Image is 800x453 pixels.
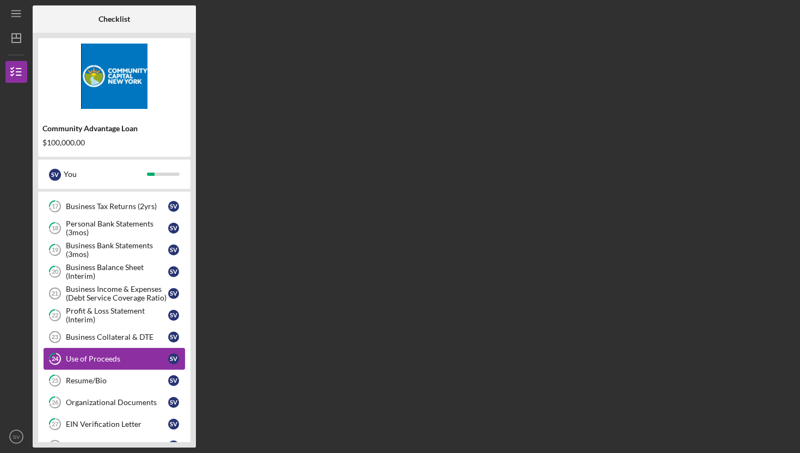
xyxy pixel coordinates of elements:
a: 23Business Collateral & DTESV [44,326,185,348]
a: 20Business Balance Sheet (Interim)SV [44,261,185,283]
div: S V [168,440,179,451]
tspan: 25 [52,377,58,384]
text: SV [13,434,20,440]
a: 26Organizational DocumentsSV [44,391,185,413]
div: S V [168,332,179,342]
a: 27EIN Verification LetterSV [44,413,185,435]
div: Business Tax Returns (2yrs) [66,202,168,211]
tspan: 21 [52,290,58,297]
div: EIN Verification Letter [66,420,168,428]
div: $100,000.00 [42,138,186,147]
div: S V [168,375,179,386]
tspan: 18 [52,225,58,232]
div: Business Income & Expenses (Debt Service Coverage Ratio) [66,285,168,302]
tspan: 24 [52,356,59,363]
a: 25Resume/BioSV [44,370,185,391]
div: Community Advantage Loan [42,124,186,133]
a: 17Business Tax Returns (2yrs)SV [44,195,185,217]
div: S V [168,201,179,212]
div: Personal Bank Statements (3mos) [66,219,168,237]
a: 22Profit & Loss Statement (Interim)SV [44,304,185,326]
tspan: 19 [52,247,59,254]
tspan: 22 [52,312,58,319]
a: 24Use of ProceedsSV [44,348,185,370]
div: Business Balance Sheet (Interim) [66,263,168,280]
b: Checklist [99,15,130,23]
div: S V [168,223,179,234]
img: Product logo [38,44,190,109]
tspan: 20 [52,268,59,276]
div: Resume/Bio [66,376,168,385]
div: Organizational Documents [66,398,168,407]
div: Business Bank Statements (3mos) [66,241,168,259]
tspan: 23 [52,334,58,340]
div: S V [49,169,61,181]
div: S V [168,310,179,321]
a: 21Business Income & Expenses (Debt Service Coverage Ratio)SV [44,283,185,304]
div: You [64,165,147,183]
button: SV [5,426,27,448]
div: W9 [66,442,168,450]
tspan: 27 [52,421,59,428]
div: S V [168,353,179,364]
a: 19Business Bank Statements (3mos)SV [44,239,185,261]
div: S V [168,244,179,255]
div: S V [168,266,179,277]
div: S V [168,419,179,430]
div: S V [168,397,179,408]
tspan: 17 [52,203,59,210]
div: S V [168,288,179,299]
div: Business Collateral & DTE [66,333,168,341]
a: 18Personal Bank Statements (3mos)SV [44,217,185,239]
tspan: 26 [52,399,59,406]
div: Use of Proceeds [66,354,168,363]
div: Profit & Loss Statement (Interim) [66,307,168,324]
